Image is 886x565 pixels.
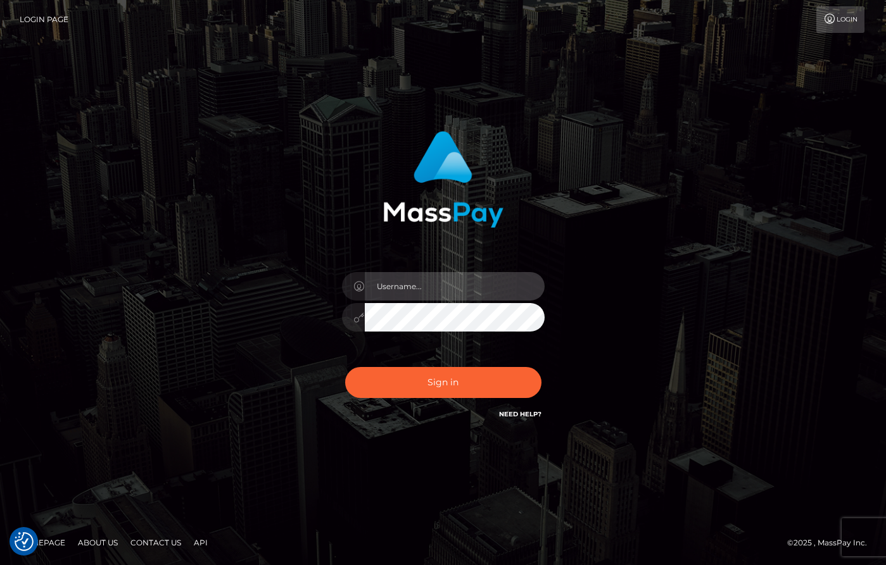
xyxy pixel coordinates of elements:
a: API [189,533,213,552]
div: © 2025 , MassPay Inc. [787,536,877,550]
a: About Us [73,533,123,552]
a: Login [816,6,864,33]
img: MassPay Login [383,131,503,228]
a: Need Help? [499,410,541,418]
button: Consent Preferences [15,532,34,551]
a: Contact Us [125,533,186,552]
img: Revisit consent button [15,532,34,551]
a: Homepage [14,533,70,552]
a: Login Page [20,6,68,33]
button: Sign in [345,367,541,398]
input: Username... [365,272,545,301]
